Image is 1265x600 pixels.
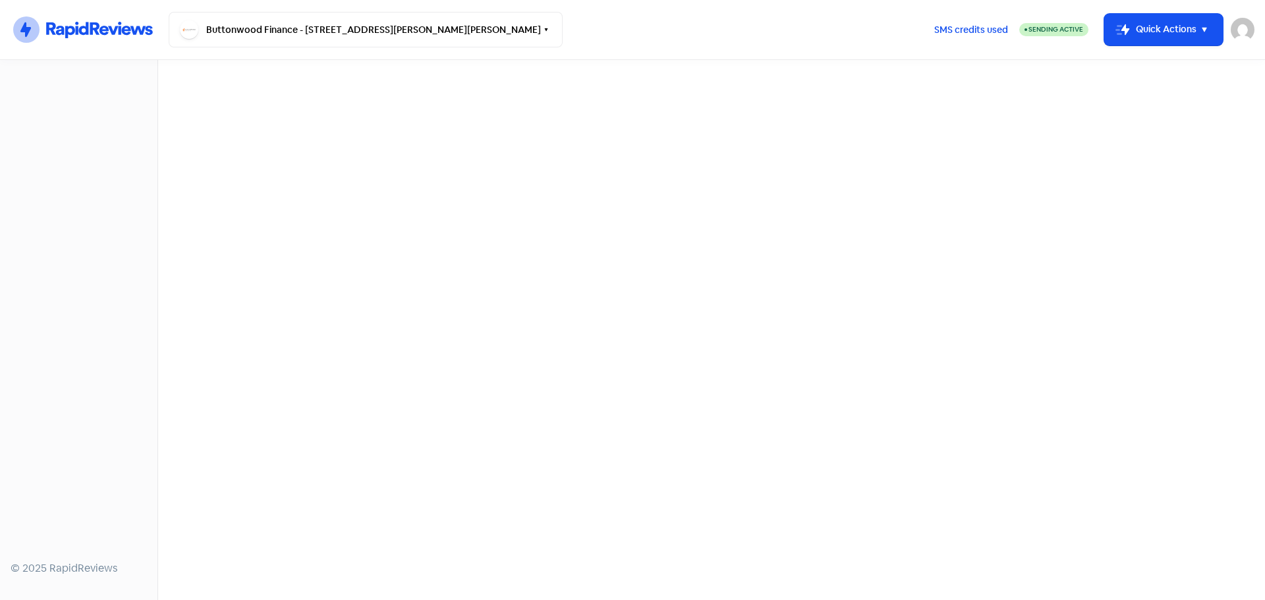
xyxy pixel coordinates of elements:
[934,23,1008,37] span: SMS credits used
[1028,25,1083,34] span: Sending Active
[1104,14,1223,45] button: Quick Actions
[1231,18,1254,41] img: User
[1019,22,1088,38] a: Sending Active
[11,560,147,576] div: © 2025 RapidReviews
[169,12,563,47] button: Buttonwood Finance - [STREET_ADDRESS][PERSON_NAME][PERSON_NAME]
[923,22,1019,36] a: SMS credits used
